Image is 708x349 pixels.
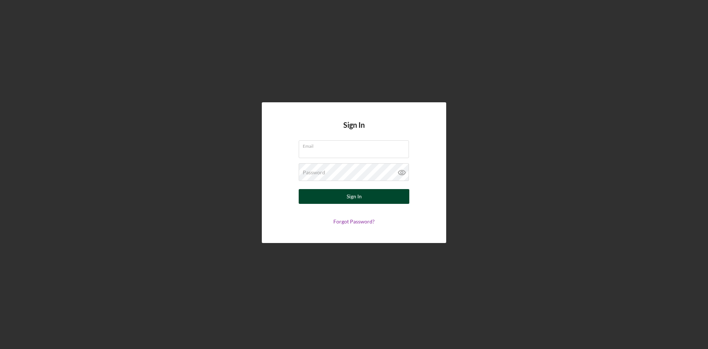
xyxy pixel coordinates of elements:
[347,189,362,204] div: Sign In
[299,189,409,204] button: Sign In
[303,141,409,149] label: Email
[333,218,375,225] a: Forgot Password?
[303,170,325,175] label: Password
[343,121,365,140] h4: Sign In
